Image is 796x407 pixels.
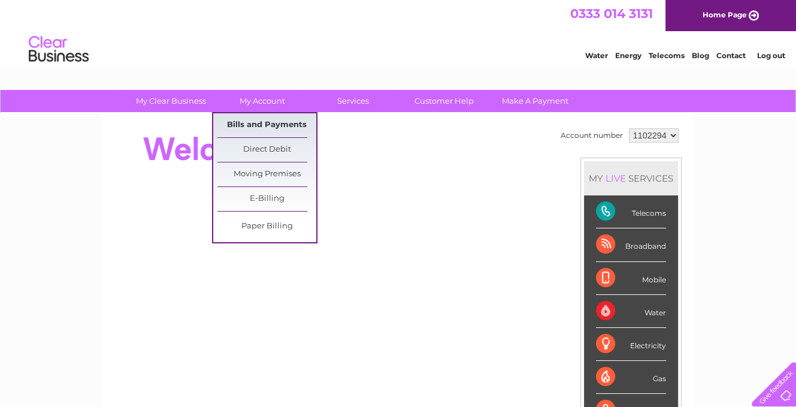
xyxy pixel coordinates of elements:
[304,90,402,112] a: Services
[596,228,666,261] div: Broadband
[558,125,626,146] td: Account number
[596,195,666,228] div: Telecoms
[596,262,666,295] div: Mobile
[217,138,316,162] a: Direct Debit
[116,7,682,58] div: Clear Business is a trading name of Verastar Limited (registered in [GEOGRAPHIC_DATA] No. 3667643...
[486,90,585,112] a: Make A Payment
[213,90,311,112] a: My Account
[570,6,653,21] a: 0333 014 3131
[716,51,746,60] a: Contact
[217,215,316,239] a: Paper Billing
[217,187,316,211] a: E-Billing
[649,51,685,60] a: Telecoms
[217,113,316,137] a: Bills and Payments
[28,31,89,68] img: logo.png
[395,90,494,112] a: Customer Help
[596,361,666,394] div: Gas
[584,161,678,195] div: MY SERVICES
[217,162,316,186] a: Moving Premises
[596,295,666,328] div: Water
[615,51,641,60] a: Energy
[756,51,785,60] a: Log out
[603,173,628,184] div: LIVE
[585,51,608,60] a: Water
[596,328,666,361] div: Electricity
[692,51,709,60] a: Blog
[122,90,220,112] a: My Clear Business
